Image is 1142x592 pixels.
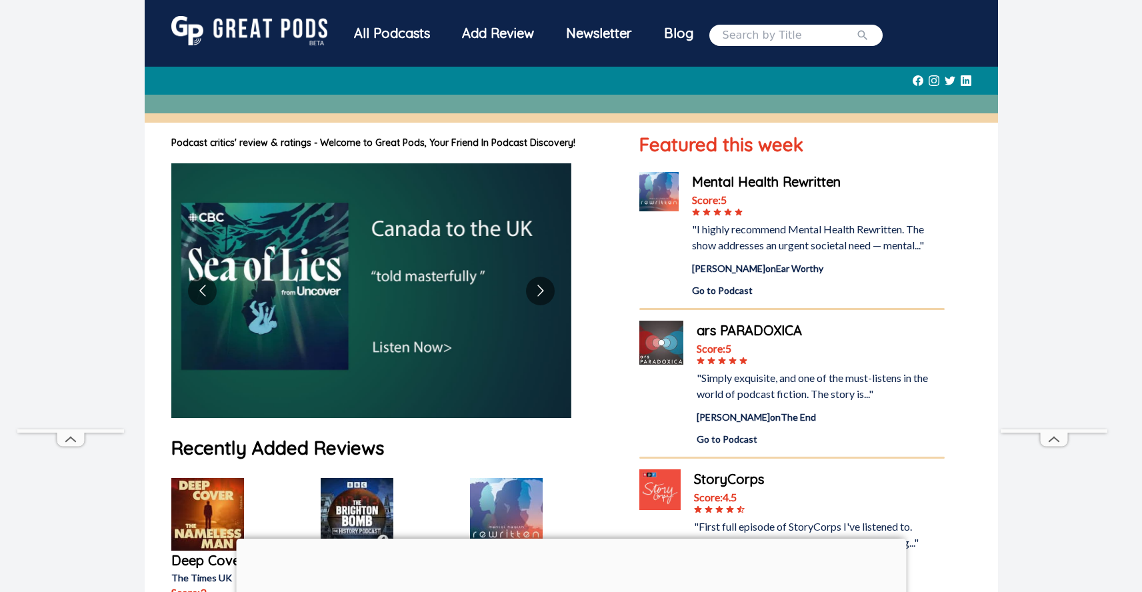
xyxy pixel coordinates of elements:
[639,172,679,211] img: Mental Health Rewritten
[694,469,945,489] a: StoryCorps
[446,16,550,51] a: Add Review
[697,321,944,341] a: ars PARADOXICA
[470,478,543,551] img: Mental Health Rewritten
[171,551,278,571] a: Deep Cover
[692,221,944,253] div: "I highly recommend Mental Health Rewritten. The show addresses an urgent societal need — mental..."
[171,478,244,551] img: Deep Cover
[171,136,613,150] h1: Podcast critics' review & ratings - Welcome to Great Pods, Your Friend In Podcast Discovery!
[692,283,944,297] a: Go to Podcast
[321,478,393,551] img: The History Podcast
[1001,29,1107,429] iframe: Advertisement
[692,261,944,275] div: [PERSON_NAME] on Ear Worthy
[171,163,571,418] img: image
[694,489,945,505] div: Score: 4.5
[338,16,446,51] div: All Podcasts
[526,277,555,305] button: Go to next slide
[692,192,944,208] div: Score: 5
[639,131,944,159] h1: Featured this week
[697,370,944,402] div: "Simply exquisite, and one of the must-listens in the world of podcast fiction. The story is..."
[171,434,613,462] h1: Recently Added Reviews
[550,16,648,54] a: Newsletter
[639,469,680,510] img: StoryCorps
[694,519,945,551] div: "First full episode of StoryCorps I've listened to. Heartwarming and dads and their kids. Calming...
[188,277,217,305] button: Go to previous slide
[648,16,709,51] a: Blog
[723,27,856,43] input: Search by Title
[639,321,683,365] img: ars PARADOXICA
[692,172,944,192] a: Mental Health Rewritten
[171,16,327,45] img: GreatPods
[338,16,446,54] a: All Podcasts
[171,571,278,585] p: The Times UK
[17,29,124,429] iframe: Advertisement
[550,16,648,51] div: Newsletter
[697,410,944,424] div: [PERSON_NAME] on The End
[697,432,944,446] a: Go to Podcast
[697,341,944,357] div: Score: 5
